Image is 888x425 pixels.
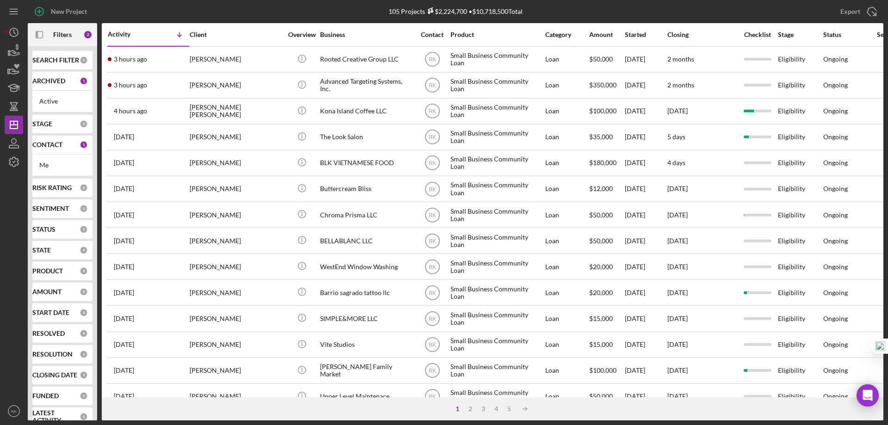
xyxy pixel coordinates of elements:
[320,358,413,383] div: [PERSON_NAME] Family Market
[450,254,543,279] div: Small Business Community Loan
[625,280,666,305] div: [DATE]
[428,160,436,166] text: RK
[32,56,79,64] b: SEARCH FILTER
[778,31,822,38] div: Stage
[667,314,688,322] time: [DATE]
[667,185,688,192] time: [DATE]
[320,151,413,175] div: BLK VIETNAMESE FOOD
[667,366,688,374] time: [DATE]
[589,237,613,245] span: $50,000
[589,107,617,115] span: $100,000
[450,384,543,409] div: Small Business Community Loan
[589,211,613,219] span: $50,000
[32,77,65,85] b: ARCHIVED
[625,31,666,38] div: Started
[625,358,666,383] div: [DATE]
[80,77,88,85] div: 1
[51,2,87,21] div: New Project
[823,107,848,115] div: Ongoing
[589,55,613,63] span: $50,000
[823,211,848,219] div: Ongoing
[667,237,688,245] time: [DATE]
[80,141,88,149] div: 1
[80,350,88,358] div: 0
[190,177,282,201] div: [PERSON_NAME]
[545,280,588,305] div: Loan
[778,384,822,409] div: Eligibility
[823,263,848,271] div: Ongoing
[80,308,88,317] div: 0
[320,73,413,98] div: Advanced Targeting Systems, Inc.
[428,238,436,244] text: RK
[114,315,134,322] time: 2025-07-23 19:28
[428,316,436,322] text: RK
[80,120,88,128] div: 0
[477,405,490,413] div: 3
[190,254,282,279] div: [PERSON_NAME]
[625,228,666,253] div: [DATE]
[450,333,543,357] div: Small Business Community Loan
[823,159,848,166] div: Ongoing
[823,31,868,38] div: Status
[190,31,282,38] div: Client
[320,333,413,357] div: Vite Studios
[425,7,467,15] div: $2,224,700
[545,333,588,357] div: Loan
[545,151,588,175] div: Loan
[39,98,86,105] div: Active
[876,341,885,351] img: one_i.png
[667,392,688,400] time: [DATE]
[80,225,88,234] div: 0
[450,47,543,72] div: Small Business Community Loan
[778,177,822,201] div: Eligibility
[428,212,436,218] text: RK
[451,405,464,413] div: 1
[450,306,543,331] div: Small Business Community Loan
[823,185,848,192] div: Ongoing
[667,263,688,271] time: [DATE]
[450,280,543,305] div: Small Business Community Loan
[778,280,822,305] div: Eligibility
[450,228,543,253] div: Small Business Community Loan
[114,263,134,271] time: 2025-08-07 17:12
[823,237,848,245] div: Ongoing
[83,30,92,39] div: 2
[823,315,848,322] div: Ongoing
[428,264,436,270] text: RK
[320,125,413,149] div: The Look Salon
[428,186,436,192] text: RK
[545,125,588,149] div: Loan
[667,31,737,38] div: Closing
[39,161,86,169] div: Me
[32,141,62,148] b: CONTACT
[114,393,134,400] time: 2025-07-08 22:33
[32,330,65,337] b: RESOLVED
[778,228,822,253] div: Eligibility
[80,413,88,421] div: 0
[190,358,282,383] div: [PERSON_NAME]
[32,309,69,316] b: START DATE
[625,384,666,409] div: [DATE]
[667,55,694,63] time: 2 months
[80,371,88,379] div: 0
[667,289,688,296] time: [DATE]
[625,99,666,123] div: [DATE]
[190,99,282,123] div: [PERSON_NAME] [PERSON_NAME]
[190,384,282,409] div: [PERSON_NAME]
[32,184,72,191] b: RISK RATING
[450,177,543,201] div: Small Business Community Loan
[667,211,688,219] time: [DATE]
[738,31,777,38] div: Checklist
[320,280,413,305] div: Barrio sagrado tattoo llc
[114,107,147,115] time: 2025-10-06 17:43
[589,185,613,192] span: $12,000
[114,367,134,374] time: 2025-07-10 02:07
[778,333,822,357] div: Eligibility
[190,47,282,72] div: [PERSON_NAME]
[625,151,666,175] div: [DATE]
[114,81,147,89] time: 2025-10-06 18:43
[428,289,436,296] text: RK
[320,99,413,123] div: Kona Island Coffee LLC
[589,340,613,348] span: $15,000
[840,2,860,21] div: Export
